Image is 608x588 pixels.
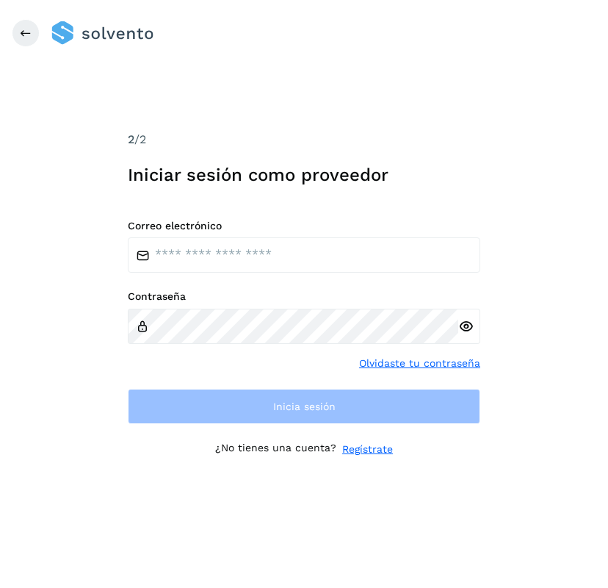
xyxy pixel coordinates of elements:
[128,389,480,424] button: Inicia sesión
[128,131,480,148] div: /2
[215,442,336,457] p: ¿No tienes una cuenta?
[273,401,336,412] span: Inicia sesión
[128,220,480,232] label: Correo electrónico
[342,442,393,457] a: Regístrate
[128,165,480,186] h1: Iniciar sesión como proveedor
[359,356,480,371] a: Olvidaste tu contraseña
[128,132,134,146] span: 2
[128,290,480,303] label: Contraseña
